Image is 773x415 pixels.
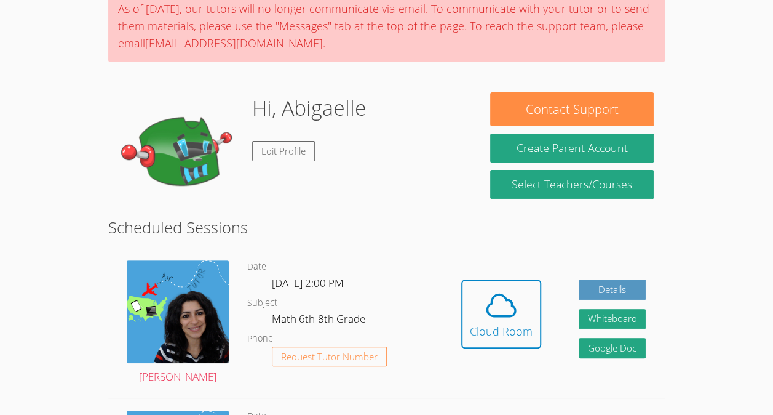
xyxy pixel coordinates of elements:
[127,260,229,363] img: air%20tutor%20avatar.png
[247,259,266,275] dt: Date
[461,280,541,349] button: Cloud Room
[490,134,653,163] button: Create Parent Account
[247,296,277,311] dt: Subject
[490,92,653,126] button: Contact Support
[127,260,229,386] a: [PERSON_NAME]
[272,347,387,367] button: Request Tutor Number
[579,309,646,329] button: Whiteboard
[470,323,533,340] div: Cloud Room
[272,310,368,331] dd: Math 6th-8th Grade
[490,170,653,199] a: Select Teachers/Courses
[252,141,315,161] a: Edit Profile
[281,352,378,361] span: Request Tutor Number
[272,276,344,290] span: [DATE] 2:00 PM
[108,216,665,239] h2: Scheduled Sessions
[579,280,646,300] a: Details
[579,338,646,358] a: Google Doc
[252,92,367,124] h1: Hi, Abigaelle
[119,92,242,216] img: default.png
[247,331,273,347] dt: Phone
